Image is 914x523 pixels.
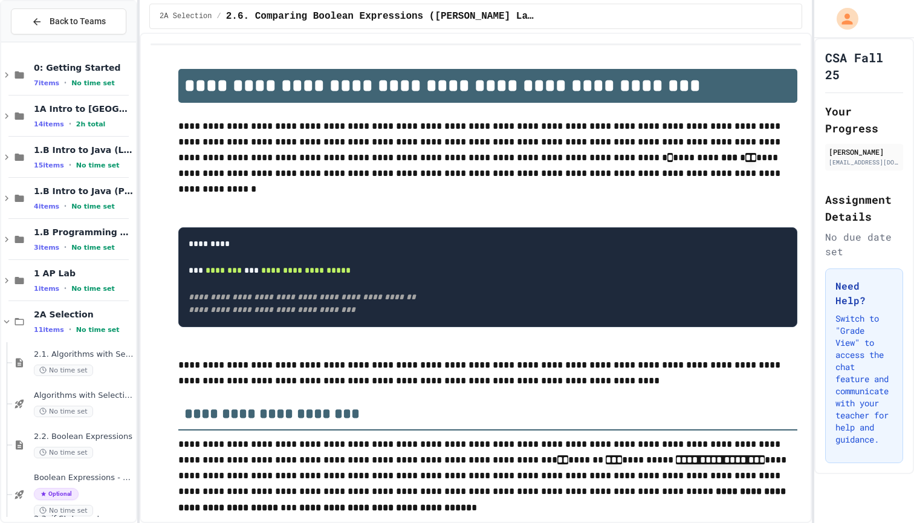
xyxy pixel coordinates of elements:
[69,119,71,129] span: •
[69,160,71,170] span: •
[835,279,893,308] h3: Need Help?
[34,432,134,442] span: 2.2. Boolean Expressions
[34,103,134,114] span: 1A Intro to [GEOGRAPHIC_DATA]
[64,284,66,293] span: •
[76,161,120,169] span: No time set
[226,9,536,24] span: 2.6. Comparing Boolean Expressions (De Morgan’s Laws)
[34,120,64,128] span: 14 items
[34,203,59,210] span: 4 items
[217,11,221,21] span: /
[835,313,893,446] p: Switch to "Grade View" to access the chat feature and communicate with your teacher for help and ...
[34,227,134,238] span: 1.B Programming Challenges
[34,326,64,334] span: 11 items
[825,230,903,259] div: No due date set
[34,285,59,293] span: 1 items
[825,49,903,83] h1: CSA Fall 25
[76,120,106,128] span: 2h total
[50,15,106,28] span: Back to Teams
[76,326,120,334] span: No time set
[71,285,115,293] span: No time set
[34,391,134,401] span: Algorithms with Selection and Repetition - Topic 2.1
[11,8,126,34] button: Back to Teams
[71,203,115,210] span: No time set
[824,5,861,33] div: My Account
[34,473,134,483] span: Boolean Expressions - Quiz
[34,406,93,417] span: No time set
[34,79,59,87] span: 7 items
[71,244,115,252] span: No time set
[64,201,66,211] span: •
[160,11,212,21] span: 2A Selection
[34,365,93,376] span: No time set
[64,242,66,252] span: •
[64,78,66,88] span: •
[34,447,93,458] span: No time set
[829,146,899,157] div: [PERSON_NAME]
[34,145,134,155] span: 1.B Intro to Java (Lesson)
[829,158,899,167] div: [EMAIL_ADDRESS][DOMAIN_NAME]
[34,186,134,197] span: 1.B Intro to Java (Practice)
[34,505,93,516] span: No time set
[34,488,79,500] span: Optional
[34,161,64,169] span: 15 items
[825,191,903,225] h2: Assignment Details
[69,325,71,334] span: •
[34,62,134,73] span: 0: Getting Started
[825,103,903,137] h2: Your Progress
[34,244,59,252] span: 3 items
[34,268,134,279] span: 1 AP Lab
[71,79,115,87] span: No time set
[34,349,134,360] span: 2.1. Algorithms with Selection and Repetition
[34,309,134,320] span: 2A Selection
